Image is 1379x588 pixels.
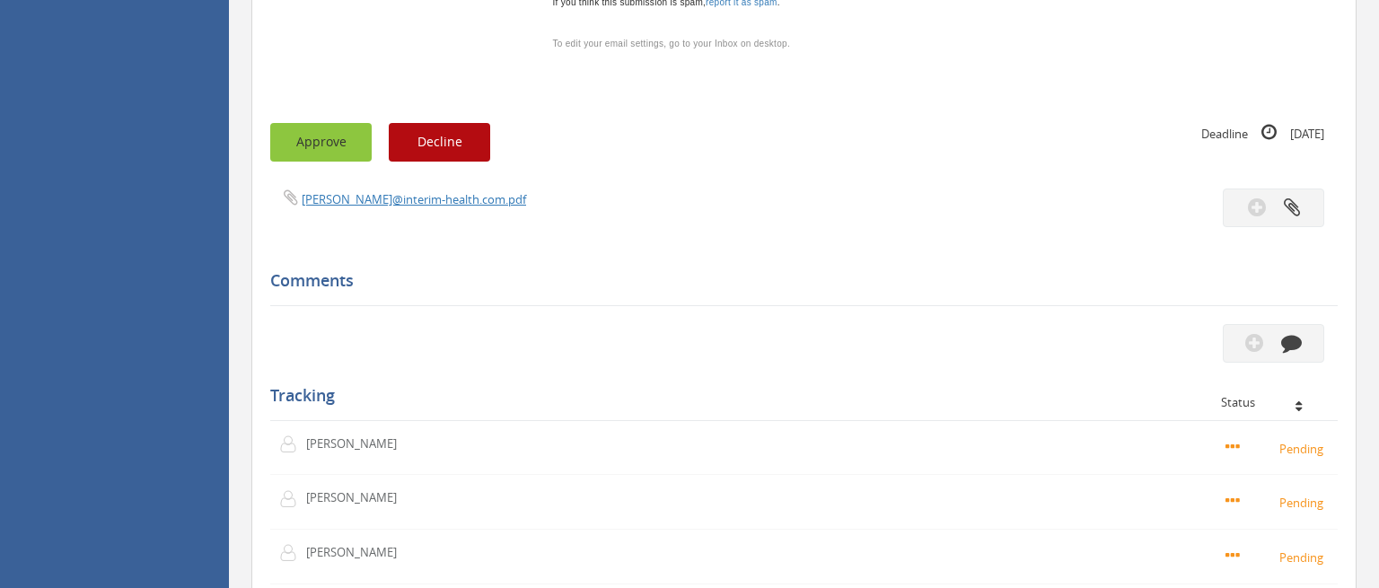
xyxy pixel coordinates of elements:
[302,191,526,207] a: [PERSON_NAME]@interim-health.com.pdf
[389,123,490,162] button: Decline
[553,39,790,48] span: To edit your email settings, go to your Inbox on desktop.
[306,489,409,506] p: [PERSON_NAME]
[279,490,306,508] img: user-icon.png
[1225,438,1329,458] small: Pending
[270,387,1324,405] h5: Tracking
[279,435,306,453] img: user-icon.png
[1225,547,1329,566] small: Pending
[279,544,306,562] img: user-icon.png
[1221,396,1324,408] div: Status
[306,544,409,561] p: [PERSON_NAME]
[270,272,1324,290] h5: Comments
[1201,123,1324,143] small: Deadline [DATE]
[270,123,372,162] button: Approve
[306,435,409,452] p: [PERSON_NAME]
[1225,492,1329,512] small: Pending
